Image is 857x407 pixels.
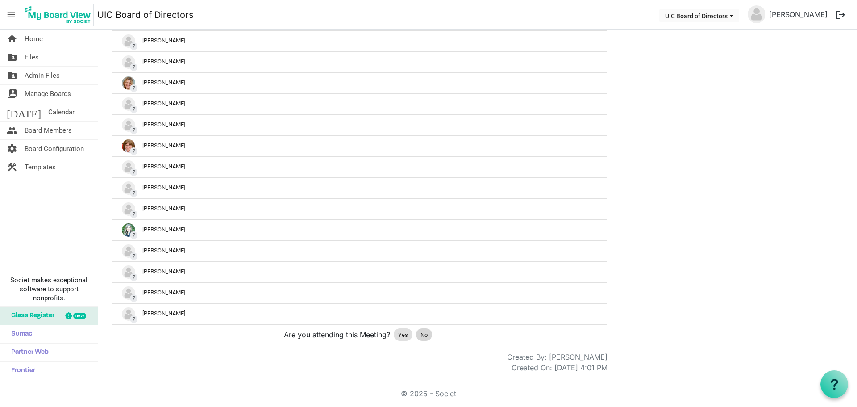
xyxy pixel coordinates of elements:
[7,122,17,139] span: people
[122,307,135,321] img: no-profile-picture.svg
[112,282,607,303] td: ?Natalie Maga is template cell column header
[7,344,49,361] span: Partner Web
[507,352,607,362] div: Created By: [PERSON_NAME]
[97,6,194,24] a: UIC Board of Directors
[130,231,137,239] span: ?
[122,286,598,300] div: [PERSON_NAME]
[112,198,607,219] td: ?Katharine Lavoie is template cell column header
[130,315,137,323] span: ?
[7,325,32,343] span: Sumac
[122,244,598,258] div: [PERSON_NAME]
[122,307,598,321] div: [PERSON_NAME]
[25,122,72,139] span: Board Members
[7,362,35,380] span: Frontier
[7,307,54,325] span: Glass Register
[130,42,137,50] span: ?
[284,329,390,340] span: Are you attending this Meeting?
[122,202,135,216] img: no-profile-picture.svg
[130,126,137,134] span: ?
[22,4,94,26] img: My Board View Logo
[398,331,408,340] span: Yes
[112,177,607,198] td: ?Jason Cox is template cell column header
[7,85,17,103] span: switch_account
[112,93,607,114] td: ?Darcy Nyman is template cell column header
[130,252,137,260] span: ?
[130,63,137,71] span: ?
[122,286,135,300] img: no-profile-picture.svg
[3,6,20,23] span: menu
[112,303,607,324] td: ?Shelley Siemens is template cell column header
[22,4,97,26] a: My Board View Logo
[130,210,137,218] span: ?
[112,240,607,261] td: ?Leanne Terry is template cell column header
[122,181,598,195] div: [PERSON_NAME]
[112,51,607,72] td: ?Beth Shelton is template cell column header
[122,223,135,237] img: 3Xua1neTP897QlmkaH5bJrFlWXoeFUE4FQl4_FwYZdPUBq3x8O5FQlx2FIiUihWaKf_qMXxoT77U_yLCwlnt1g_thumb.png
[122,160,135,174] img: no-profile-picture.svg
[831,5,850,24] button: logout
[122,97,598,111] div: [PERSON_NAME]
[130,147,137,155] span: ?
[122,265,135,279] img: no-profile-picture.svg
[112,156,607,177] td: ?Delia Harsan is template cell column header
[122,55,135,69] img: no-profile-picture.svg
[122,139,135,153] img: p1qftgJycbxVGWKdiipI92IDckT9OK1SxqsfvihSW5wp1VtE0pSp-aBp14966FYjFm57Aj5tLvscSLmB73PjNg_thumb.png
[420,331,428,340] span: No
[122,118,135,132] img: no-profile-picture.svg
[659,9,739,22] button: UIC Board of Directors dropdownbutton
[7,158,17,176] span: construction
[416,328,432,341] div: No
[25,48,39,66] span: Files
[112,219,607,240] td: ?Kelsi Baine is template cell column header
[122,139,598,153] div: [PERSON_NAME]
[112,261,607,282] td: ?Magda Klimczak is template cell column header
[512,362,607,373] div: Created On: [DATE] 4:01 PM
[765,5,831,23] a: [PERSON_NAME]
[4,276,94,302] span: Societ makes exceptional software to support nonprofits.
[130,105,137,113] span: ?
[122,181,135,195] img: no-profile-picture.svg
[122,244,135,258] img: no-profile-picture.svg
[25,140,84,158] span: Board Configuration
[122,97,135,111] img: no-profile-picture.svg
[122,160,598,174] div: [PERSON_NAME]
[401,389,456,398] a: © 2025 - Societ
[130,294,137,302] span: ?
[122,55,598,69] div: [PERSON_NAME]
[122,34,135,48] img: no-profile-picture.svg
[122,76,135,90] img: bJmOBY8GoEX95MHeVw17GT-jmXeTUajE5ZouoYGau21kZXvcDgcBywPjfa-JrfTPoozXjpE1ieOXQs1yrz7lWg_thumb.png
[122,202,598,216] div: [PERSON_NAME]
[130,84,137,92] span: ?
[122,265,598,279] div: [PERSON_NAME]
[112,30,607,51] td: ?Andrea Dawe is template cell column header
[25,85,71,103] span: Manage Boards
[394,328,412,341] div: Yes
[7,103,41,121] span: [DATE]
[130,273,137,281] span: ?
[122,118,598,132] div: [PERSON_NAME]
[130,168,137,176] span: ?
[130,189,137,197] span: ?
[7,48,17,66] span: folder_shared
[748,5,765,23] img: no-profile-picture.svg
[7,67,17,84] span: folder_shared
[25,30,43,48] span: Home
[122,34,598,48] div: [PERSON_NAME]
[122,223,598,237] div: [PERSON_NAME]
[7,30,17,48] span: home
[7,140,17,158] span: settings
[112,72,607,93] td: ?Charlene Friedrich is template cell column header
[25,67,60,84] span: Admin Files
[25,158,56,176] span: Templates
[122,76,598,90] div: [PERSON_NAME]
[112,114,607,135] td: ?Davin Legendre is template cell column header
[48,103,75,121] span: Calendar
[73,313,86,319] div: new
[112,135,607,156] td: ?Debra Coombes is template cell column header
